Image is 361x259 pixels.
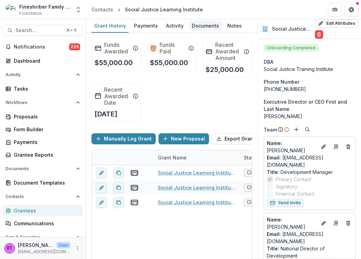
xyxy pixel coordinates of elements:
[14,138,77,146] div: Payments
[264,98,355,113] span: Executive Director or CEO First and Last Name
[3,218,83,229] a: Communications
[96,197,107,208] button: edit
[267,169,279,175] span: Title :
[3,205,83,216] a: Grantees
[6,100,73,105] span: Workflows
[225,21,244,31] div: Notes
[6,235,73,240] span: Data & Reporting
[267,140,282,146] span: Name :
[330,141,341,152] a: Go to contact
[267,217,282,222] span: Name :
[19,10,42,17] span: Foundation
[14,57,77,64] div: Dashboard
[163,21,186,31] div: Activity
[56,242,70,248] p: User
[267,231,281,237] span: Email:
[14,44,69,50] span: Notifications
[125,6,203,13] div: Social Justice Learning Institute
[96,182,107,193] button: edit
[3,69,83,80] button: Open Activity
[6,72,73,77] span: Activity
[154,154,191,161] div: Grant Name
[163,19,186,33] a: Activity
[189,21,222,31] div: Documents
[267,154,352,168] a: Email: [EMAIL_ADDRESS][DOMAIN_NAME]
[240,150,291,165] div: Status
[276,190,314,197] span: Financial Contact
[104,42,130,55] h2: Funds Awarded
[158,199,236,206] a: Social Justice Learning Institue - Creating Thriving Communities /Health Equity programming and i...
[89,4,206,14] nav: breadcrumb
[267,139,317,154] p: [PERSON_NAME]
[264,126,277,133] p: Team
[3,124,83,135] a: Form Builder
[95,109,118,119] p: [DATE]
[3,177,83,188] a: Document Templates
[315,30,323,39] button: Delete
[130,169,139,177] button: view-payments
[344,3,358,17] button: Get Help
[158,133,209,144] button: New Proposal
[113,182,124,193] button: Duplicate proposal
[15,28,62,33] span: Search...
[14,151,77,158] div: Grantee Reports
[104,86,130,106] h2: Recent Awarded Date
[91,21,129,31] div: Grant History
[113,197,124,208] button: Duplicate proposal
[7,246,12,250] div: Beth Tigay
[3,111,83,122] a: Proposals
[14,220,77,227] div: Communications
[131,19,161,33] a: Payments
[14,126,77,133] div: Form Builder
[330,218,341,229] a: Go to contact
[315,19,358,28] button: Edit Attributes
[65,27,78,34] div: ⌘ + K
[264,65,355,73] div: Social Justice Training Institute
[272,26,312,32] h2: Social Justice Learning Institute
[189,19,222,33] a: Documents
[264,113,355,120] p: [PERSON_NAME]
[3,41,83,52] button: Notifications229
[225,19,244,33] a: Notes
[14,207,77,214] div: Grantees
[3,83,83,94] a: Tasks
[319,219,328,227] button: Edit
[150,58,188,68] p: $55,000.00
[91,133,156,144] button: Manually Log Grant
[3,25,83,36] button: Search...
[247,199,284,205] span: Closed Process
[292,125,300,134] button: Add
[130,198,139,207] button: view-payments
[14,85,77,92] div: Tasks
[6,194,73,199] span: Contacts
[344,219,352,227] button: Deletes
[19,3,71,10] div: Fineshriber Family Foundation
[95,58,133,68] p: $55,000.00
[267,155,281,160] span: Email:
[212,133,278,144] button: Export Grant History
[267,216,317,230] a: Name: [PERSON_NAME]
[267,139,317,154] a: Name: [PERSON_NAME]
[3,191,83,202] button: Open Contacts
[14,179,77,186] div: Document Templates
[3,149,83,160] a: Grantee Reports
[264,58,273,65] span: DBA
[264,78,299,85] span: Phone Number
[276,176,311,183] span: Primary Contact
[160,42,185,55] h2: Funds Paid
[158,184,236,191] a: Social Justice Learning Institue - 2023 - The Fineshriber Family Foundation Grant Proposal Curren...
[73,244,81,252] button: More
[154,150,240,165] div: Grant Name
[113,167,124,178] button: Duplicate proposal
[247,185,284,190] span: Closed Process
[267,246,279,251] span: Title :
[303,125,311,134] button: Search
[3,136,83,148] a: Payments
[264,44,318,51] span: Onboarding Completed
[215,42,241,62] h2: Recent Awarded Amount
[3,97,83,108] button: Open Workflows
[89,4,116,14] a: Contacts
[247,170,284,176] span: Closed Process
[3,163,83,174] button: Open Documents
